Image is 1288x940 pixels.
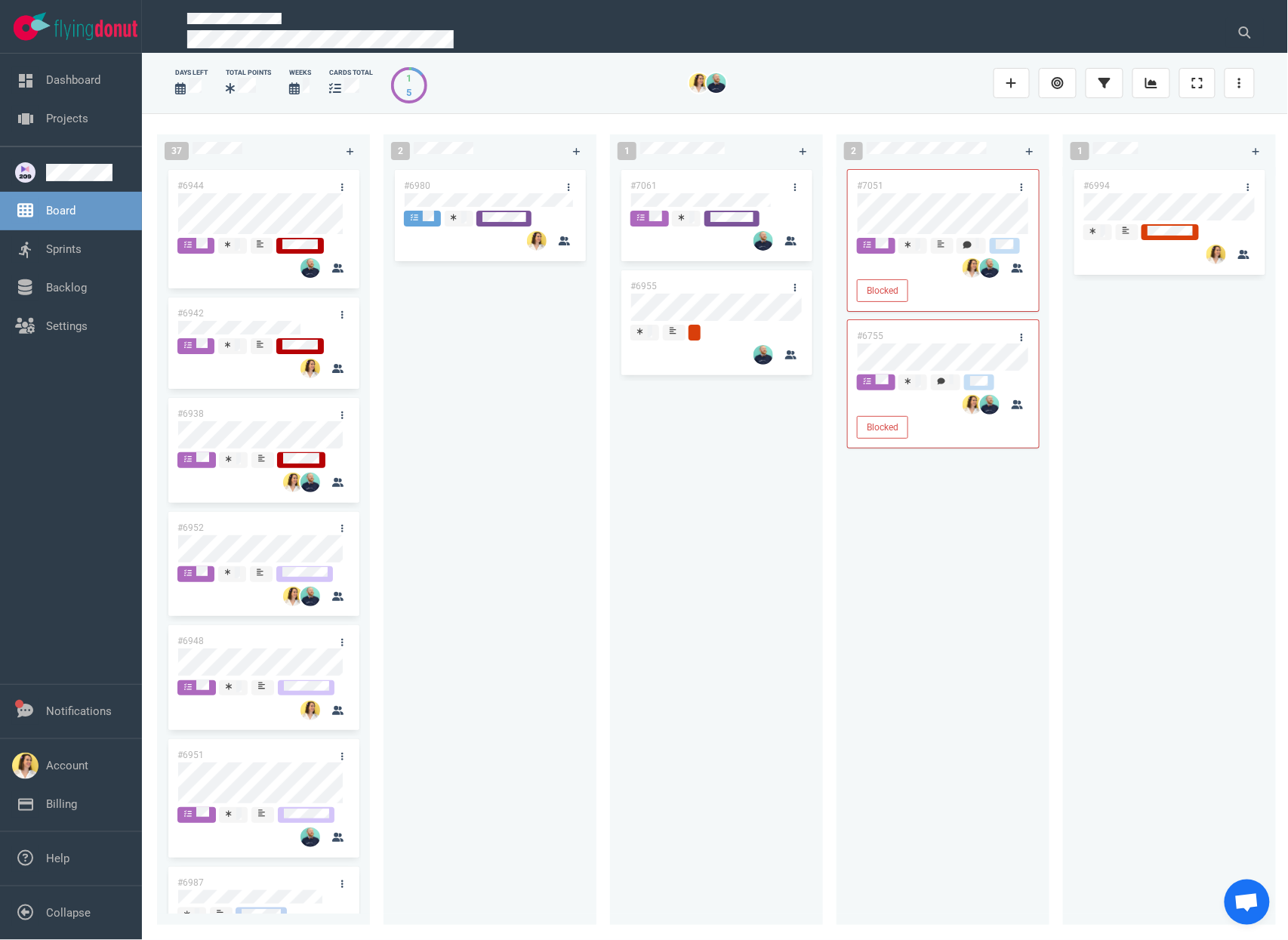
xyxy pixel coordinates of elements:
[177,522,204,533] a: #6952
[963,395,982,415] img: 26
[300,701,320,720] img: 26
[46,906,91,920] a: Collapse
[689,73,709,93] img: 26
[980,395,1000,415] img: 26
[177,408,204,419] a: #6938
[165,142,189,160] span: 37
[618,142,636,160] span: 1
[407,71,412,85] div: 1
[46,852,69,865] a: Help
[226,68,271,78] div: Total Points
[46,319,88,333] a: Settings
[46,112,88,125] a: Projects
[404,180,430,191] a: #6980
[391,142,410,160] span: 2
[300,258,320,278] img: 26
[1071,142,1089,160] span: 1
[630,281,657,291] a: #6955
[289,68,311,78] div: Weeks
[857,416,908,439] button: Blocked
[753,345,773,365] img: 26
[46,281,87,294] a: Backlog
[1083,180,1110,191] a: #6994
[300,473,320,492] img: 26
[980,258,1000,278] img: 26
[329,68,373,78] div: cards total
[407,85,412,100] div: 5
[753,231,773,251] img: 26
[1225,880,1270,925] div: Ouvrir le chat
[46,797,77,811] a: Billing
[300,587,320,606] img: 26
[46,704,112,718] a: Notifications
[963,258,982,278] img: 26
[527,231,547,251] img: 26
[175,68,208,78] div: days left
[283,473,303,492] img: 26
[46,242,82,256] a: Sprints
[300,828,320,847] img: 26
[857,331,883,341] a: #6755
[857,279,908,302] button: Blocked
[283,587,303,606] img: 26
[177,180,204,191] a: #6944
[177,636,204,646] a: #6948
[707,73,726,93] img: 26
[630,180,657,191] a: #7061
[300,359,320,378] img: 26
[46,73,100,87] a: Dashboard
[177,750,204,760] a: #6951
[46,204,75,217] a: Board
[54,20,137,40] img: Flying Donut text logo
[177,308,204,319] a: #6942
[844,142,863,160] span: 2
[46,759,88,772] a: Account
[1206,245,1226,264] img: 26
[177,877,204,888] a: #6987
[857,180,883,191] a: #7051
